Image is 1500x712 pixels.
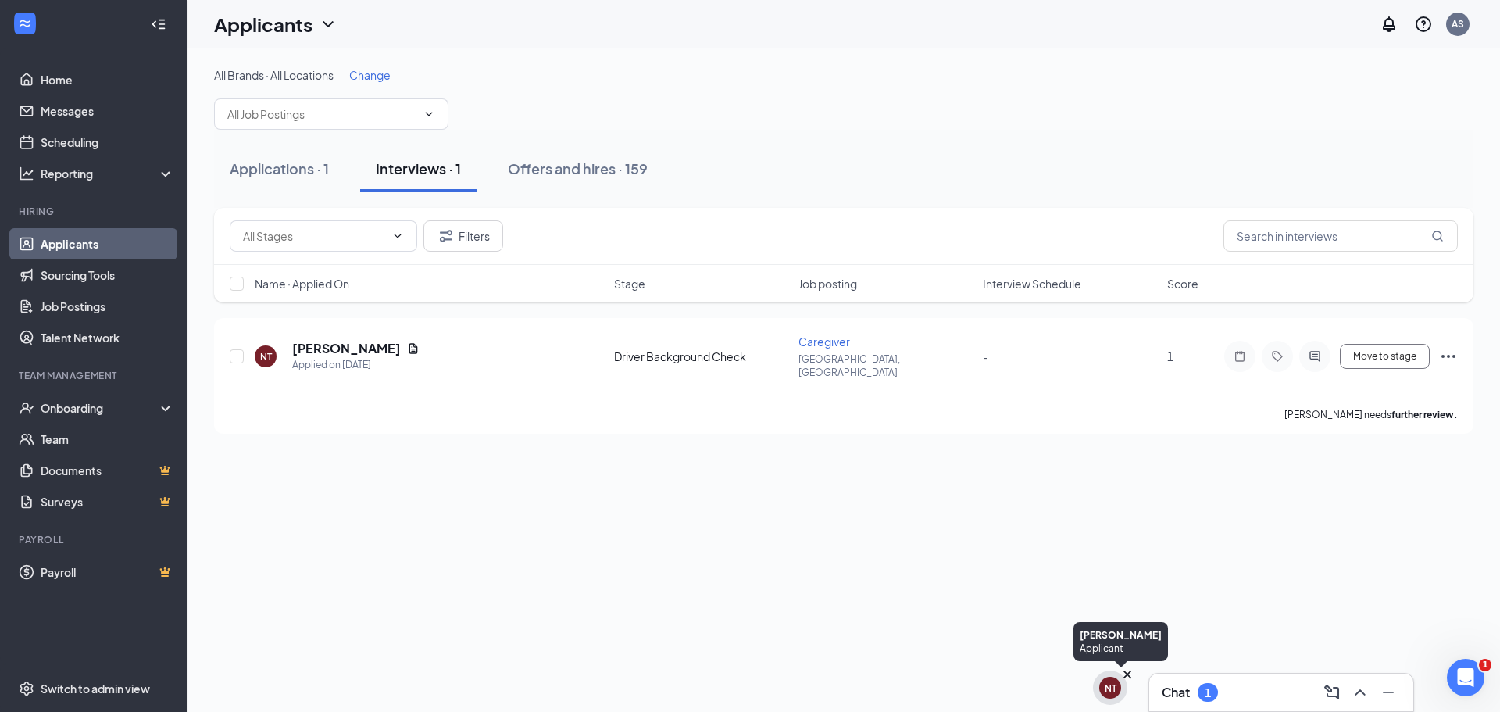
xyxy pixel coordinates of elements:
[1120,667,1135,682] svg: Cross
[614,349,789,364] div: Driver Background Check
[1348,680,1373,705] button: ChevronUp
[391,230,404,242] svg: ChevronDown
[1205,686,1211,699] div: 1
[1080,642,1162,655] div: Applicant
[41,681,150,696] div: Switch to admin view
[508,159,648,178] div: Offers and hires · 159
[41,291,174,322] a: Job Postings
[19,681,34,696] svg: Settings
[614,276,645,292] span: Stage
[41,400,161,416] div: Onboarding
[1353,351,1416,362] span: Move to stage
[1447,659,1484,696] iframe: Intercom live chat
[1431,230,1444,242] svg: MagnifyingGlass
[1452,17,1464,30] div: AS
[983,276,1081,292] span: Interview Schedule
[255,276,349,292] span: Name · Applied On
[376,159,461,178] div: Interviews · 1
[214,68,334,82] span: All Brands · All Locations
[41,455,174,486] a: DocumentsCrown
[1340,344,1430,369] button: Move to stage
[260,350,272,363] div: NT
[243,227,385,245] input: All Stages
[19,400,34,416] svg: UserCheck
[798,352,973,379] p: [GEOGRAPHIC_DATA], [GEOGRAPHIC_DATA]
[41,259,174,291] a: Sourcing Tools
[1391,409,1458,420] b: further review.
[983,349,988,363] span: -
[41,424,174,455] a: Team
[798,335,850,349] span: Caregiver
[423,108,435,120] svg: ChevronDown
[437,227,455,245] svg: Filter
[41,228,174,259] a: Applicants
[1230,350,1249,363] svg: Note
[1167,276,1198,292] span: Score
[1323,683,1341,702] svg: ComposeMessage
[1479,659,1491,671] span: 1
[1162,684,1190,701] h3: Chat
[19,533,171,546] div: Payroll
[41,95,174,127] a: Messages
[1223,220,1458,252] input: Search in interviews
[319,15,337,34] svg: ChevronDown
[19,205,171,218] div: Hiring
[423,220,503,252] button: Filter Filters
[19,369,171,382] div: Team Management
[41,127,174,158] a: Scheduling
[1268,350,1287,363] svg: Tag
[349,68,391,82] span: Change
[1439,347,1458,366] svg: Ellipses
[1284,408,1458,421] p: [PERSON_NAME] needs
[1105,682,1116,695] div: NT
[1167,349,1173,363] span: 1
[1351,683,1370,702] svg: ChevronUp
[41,556,174,588] a: PayrollCrown
[214,11,312,38] h1: Applicants
[1305,350,1324,363] svg: ActiveChat
[1414,15,1433,34] svg: QuestionInfo
[41,166,175,181] div: Reporting
[292,357,420,373] div: Applied on [DATE]
[292,340,401,357] h5: [PERSON_NAME]
[230,159,329,178] div: Applications · 1
[1080,628,1162,642] div: [PERSON_NAME]
[17,16,33,31] svg: WorkstreamLogo
[407,342,420,355] svg: Document
[151,16,166,32] svg: Collapse
[1379,683,1398,702] svg: Minimize
[227,106,416,123] input: All Job Postings
[1380,15,1398,34] svg: Notifications
[19,166,34,181] svg: Analysis
[41,322,174,353] a: Talent Network
[1320,680,1345,705] button: ComposeMessage
[41,486,174,517] a: SurveysCrown
[1376,680,1401,705] button: Minimize
[41,64,174,95] a: Home
[798,276,857,292] span: Job posting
